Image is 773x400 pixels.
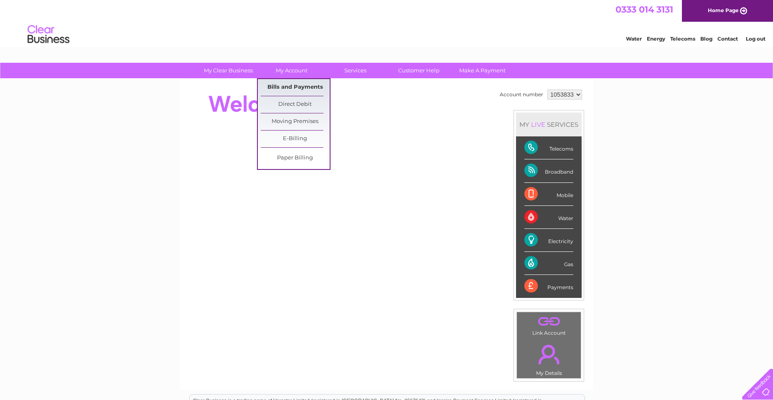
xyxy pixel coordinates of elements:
[524,275,573,297] div: Payments
[700,36,712,42] a: Blog
[524,159,573,182] div: Broadband
[524,206,573,229] div: Water
[670,36,695,42] a: Telecoms
[448,63,517,78] a: Make A Payment
[321,63,390,78] a: Services
[524,229,573,252] div: Electricity
[261,131,330,147] a: E-Billing
[615,4,673,15] a: 0333 014 3131
[27,22,70,47] img: logo.png
[519,340,579,369] a: .
[498,87,545,102] td: Account number
[529,121,547,128] div: LIVE
[626,36,642,42] a: Water
[524,136,573,159] div: Telecoms
[516,338,581,379] td: My Details
[190,5,585,41] div: Clear Business is a trading name of Verastar Limited (registered in [GEOGRAPHIC_DATA] No. 3667643...
[194,63,263,78] a: My Clear Business
[746,36,765,42] a: Log out
[261,79,330,96] a: Bills and Payments
[257,63,326,78] a: My Account
[524,183,573,206] div: Mobile
[717,36,738,42] a: Contact
[519,314,579,329] a: .
[261,96,330,113] a: Direct Debit
[384,63,453,78] a: Customer Help
[516,312,581,338] td: Link Account
[524,252,573,275] div: Gas
[516,113,582,136] div: MY SERVICES
[261,150,330,167] a: Paper Billing
[261,113,330,130] a: Moving Premises
[647,36,665,42] a: Energy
